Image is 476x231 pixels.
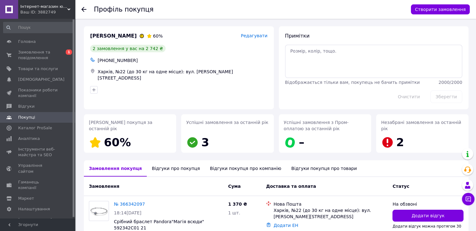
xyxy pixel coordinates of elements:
[114,210,141,215] span: 18:14[DATE]
[81,6,86,13] div: Повернутися назад
[18,115,35,120] span: Покупці
[274,201,387,207] div: Нова Пошта
[228,202,247,207] span: 1 370 ₴
[153,33,163,38] span: 60%
[186,120,268,125] span: Успішні замовлення за останній рік
[18,49,58,61] span: Замовлення та повідомлення
[266,184,316,189] span: Доставка та оплата
[462,193,474,205] button: Чат з покупцем
[66,49,72,55] span: 1
[18,136,40,141] span: Аналітика
[392,184,409,189] span: Статус
[114,202,145,207] a: № 366342097
[274,223,298,228] a: Додати ЕН
[18,125,52,131] span: Каталог ProSale
[18,196,34,201] span: Маркет
[18,66,58,72] span: Товари та послуги
[89,201,109,221] img: Фото товару
[392,210,463,222] button: Додати відгук
[285,33,310,39] span: Примітки
[18,39,36,44] span: Головна
[89,120,152,131] span: [PERSON_NAME] покупця за останній рік
[228,184,241,189] span: Cума
[438,80,462,85] span: 2000 / 2000
[201,136,209,149] span: 3
[396,136,404,149] span: 2
[89,184,119,189] span: Замовлення
[299,136,305,149] span: –
[392,201,463,207] div: На обзвоні
[18,146,58,158] span: Інструменти веб-майстра та SEO
[104,136,131,149] span: 60%
[18,77,64,82] span: [DEMOGRAPHIC_DATA]
[286,160,362,177] div: Відгуки покупця про товари
[18,87,58,99] span: Показники роботи компанії
[96,56,269,65] div: [PHONE_NUMBER]
[18,163,58,174] span: Управління сайтом
[84,160,147,177] div: Замовлення покупця
[18,206,50,212] span: Налаштування
[284,120,349,131] span: Успішні замовлення з Пром-оплатою за останній рік
[205,160,286,177] div: Відгуки покупця про компанію
[96,67,269,82] div: Харків, №22 (до 30 кг на одне місце): вул. [PERSON_NAME][STREET_ADDRESS]
[18,179,58,191] span: Гаманець компанії
[147,160,205,177] div: Відгуки про покупця
[20,4,67,9] span: Інтернет-магазин ювелірних прикрас "Silver"
[285,80,420,85] span: Відображається тільки вам, покупець не бачить примітки
[241,33,267,38] span: Редагувати
[412,213,444,219] span: Додати відгук
[94,6,154,13] h1: Профіль покупця
[90,45,166,52] div: 2 замовлення у вас на 2 742 ₴
[228,210,240,215] span: 1 шт.
[411,4,470,14] button: Створити замовлення
[20,9,75,15] div: Ваш ID: 3882749
[18,104,34,109] span: Відгуки
[90,33,137,40] span: [PERSON_NAME]
[274,207,387,220] div: Харків, №22 (до 30 кг на одне місце): вул. [PERSON_NAME][STREET_ADDRESS]
[381,120,461,131] span: Незабрані замовлення за останній рік
[3,22,74,33] input: Пошук
[114,219,204,230] a: Срібний браслет Pandora"Магія всюди" 592342C01 21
